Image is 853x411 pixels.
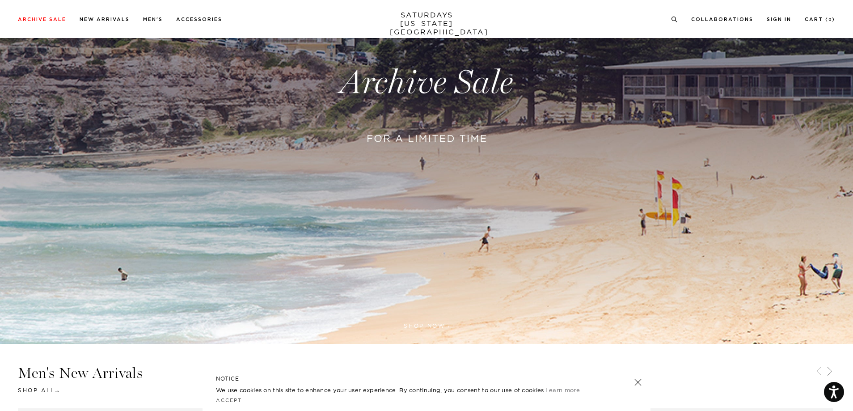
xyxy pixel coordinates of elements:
a: Learn more [545,386,580,394]
a: Archive Sale [18,17,66,22]
a: Cart (0) [805,17,835,22]
p: We use cookies on this site to enhance your user experience. By continuing, you consent to our us... [216,386,605,394]
h3: Men's New Arrivals [18,366,835,381]
small: 0 [828,18,832,22]
a: SATURDAYS[US_STATE][GEOGRAPHIC_DATA] [390,11,464,36]
h5: NOTICE [216,375,637,383]
a: Accept [216,397,242,403]
a: Shop All [18,387,59,394]
a: Sign In [767,17,791,22]
a: New Arrivals [80,17,130,22]
a: Collaborations [691,17,753,22]
a: Accessories [176,17,222,22]
a: Men's [143,17,163,22]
